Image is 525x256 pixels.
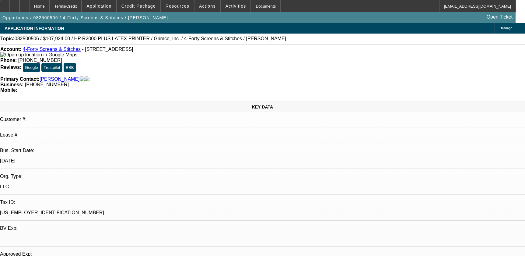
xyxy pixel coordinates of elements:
span: Credit Package [121,4,156,9]
strong: Phone: [0,58,17,63]
span: KEY DATA [252,105,273,109]
img: linkedin-icon.png [85,76,89,82]
span: Manage [501,27,512,30]
strong: Business: [0,82,23,87]
button: Application [82,0,116,12]
button: BBB [64,63,76,72]
a: 4-Forty Screens & Stitches [23,47,81,52]
button: Resources [161,0,194,12]
img: facebook-icon.png [80,76,85,82]
strong: Account: [0,47,21,52]
span: Application [86,4,111,9]
span: Resources [166,4,189,9]
button: Actions [194,0,220,12]
strong: Topic: [0,36,15,41]
img: Open up location in Google Maps [0,52,77,58]
button: Trustpilot [41,63,62,72]
strong: Primary Contact: [0,76,40,82]
span: [PHONE_NUMBER] [18,58,62,63]
span: Activities [226,4,246,9]
span: Actions [199,4,216,9]
span: Opportunity / 082500506 / 4-Forty Screens & Stitches / [PERSON_NAME] [2,15,168,20]
strong: Mobile: [0,87,17,93]
span: - [STREET_ADDRESS] [82,47,133,52]
strong: Reviews: [0,65,21,70]
a: Open Ticket [484,12,515,22]
span: [PHONE_NUMBER] [25,82,69,87]
button: Activities [221,0,251,12]
span: APPLICATION INFORMATION [5,26,64,31]
a: View Google Maps [0,52,77,57]
a: [PERSON_NAME] [40,76,80,82]
button: Google [23,63,40,72]
button: Credit Package [117,0,160,12]
span: 082500506 / $107,924.00 / HP R2000 PLUS LATEX PRINTER / Grimco, Inc. / 4-Forty Screens & Stitches... [15,36,286,41]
